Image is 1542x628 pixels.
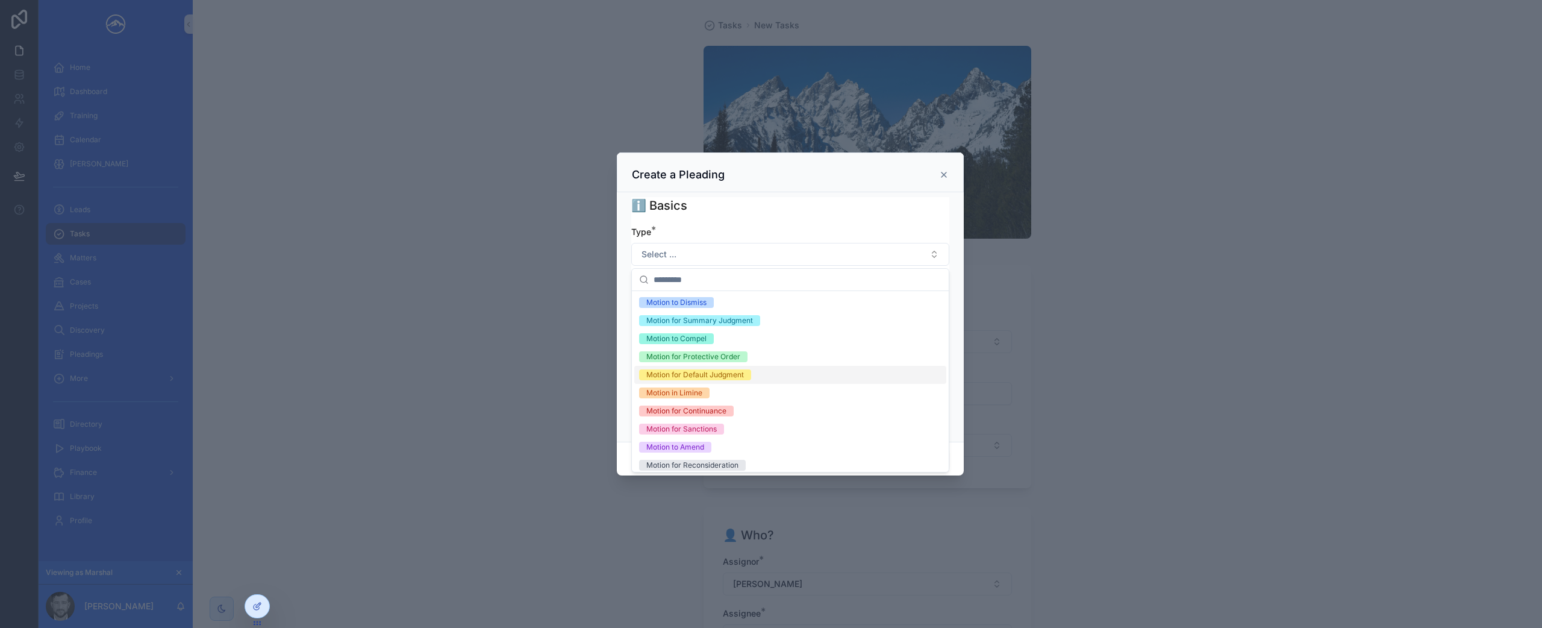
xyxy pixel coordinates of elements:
div: Motion for Summary Judgment [646,315,753,326]
div: Motion to Compel [646,333,707,344]
div: Motion for Reconsideration [646,460,738,471]
span: Select ... [641,248,676,260]
button: Select Button [631,243,949,266]
div: Motion for Sanctions [646,424,717,435]
div: Motion for Protective Order [646,351,740,362]
div: Motion to Amend [646,442,704,453]
div: Motion for Continuance [646,406,726,416]
h1: ℹ️ Basics [631,197,687,214]
div: Suggestions [632,291,949,472]
div: Motion to Dismiss [646,297,707,308]
h3: Create a Pleading [632,168,725,182]
div: Motion in Limine [646,388,702,398]
span: Type [631,227,651,237]
div: Motion for Default Judgment [646,369,744,380]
